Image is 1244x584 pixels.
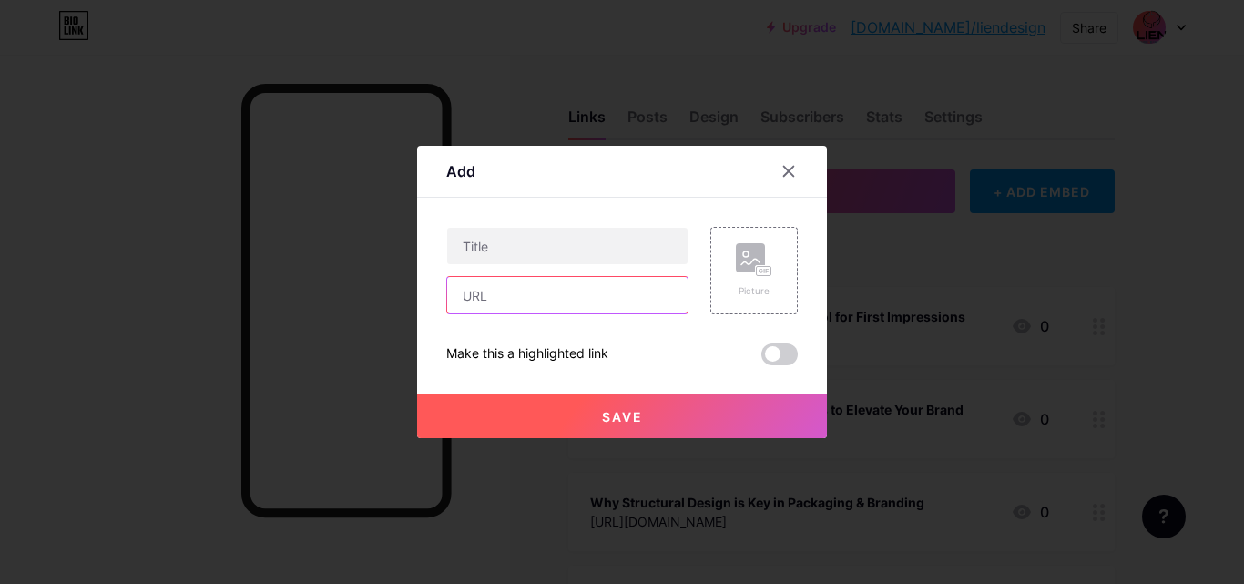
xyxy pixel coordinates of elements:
[446,160,475,182] div: Add
[736,284,772,298] div: Picture
[446,343,608,365] div: Make this a highlighted link
[417,394,827,438] button: Save
[602,409,643,425] span: Save
[447,277,688,313] input: URL
[447,228,688,264] input: Title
